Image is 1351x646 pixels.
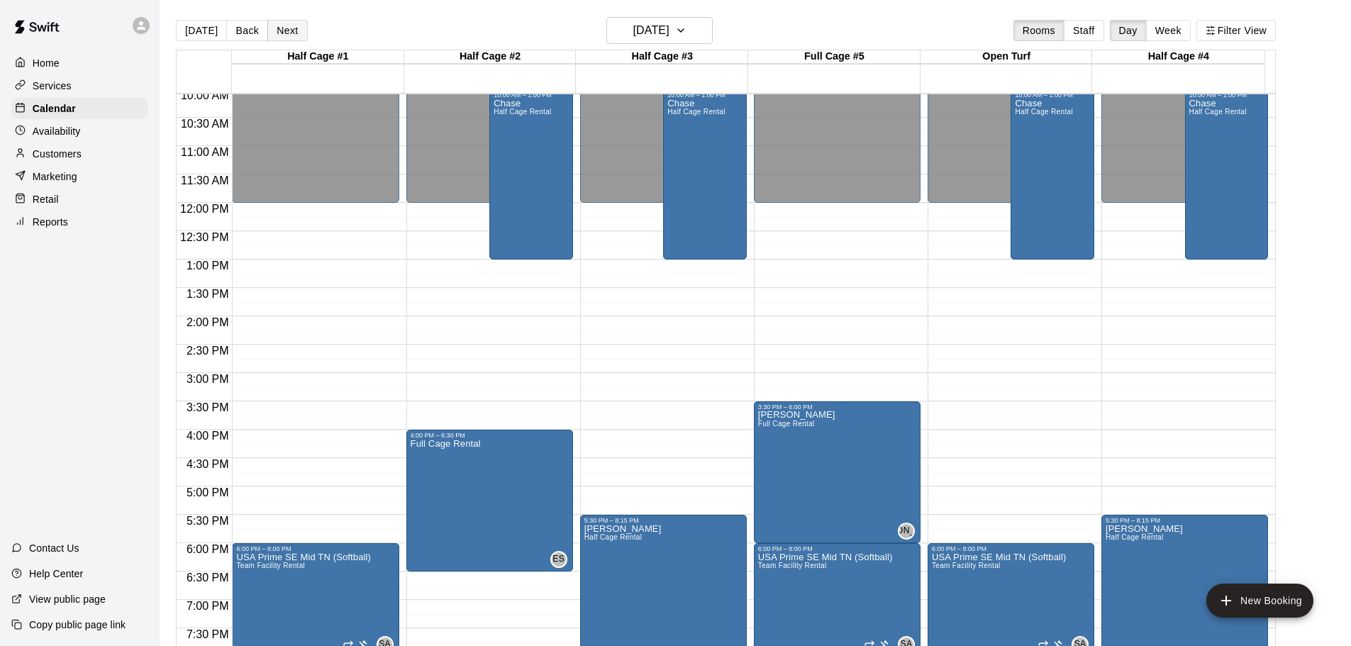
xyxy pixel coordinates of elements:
div: 3:30 PM – 6:00 PM [758,403,916,411]
span: Half Cage Rental [1189,108,1247,116]
button: [DATE] [606,17,713,44]
p: Help Center [29,567,83,581]
span: Half Cage Rental [667,108,725,116]
span: Half Cage Rental [1106,533,1164,541]
span: 4:00 PM [183,430,233,442]
a: Home [11,52,148,74]
span: [PERSON_NAME] [869,524,943,538]
button: Filter View [1196,20,1276,41]
span: 12:00 PM [177,203,232,215]
span: 6:30 PM [183,572,233,584]
div: 10:00 AM – 1:00 PM [1015,91,1090,99]
span: 6:00 PM [183,543,233,555]
h6: [DATE] [633,21,669,40]
div: 10:00 AM – 1:00 PM: Chase [1185,89,1269,260]
div: 4:00 PM – 6:30 PM: Full Cage Rental [406,430,573,572]
div: 3:30 PM – 6:00 PM: James Lessons [754,401,921,543]
button: Staff [1064,20,1104,41]
div: Half Cage #1 [232,50,404,64]
a: Retail [11,189,148,210]
button: Back [226,20,268,41]
span: Half Cage Rental [494,108,552,116]
div: Half Cage #4 [1092,50,1264,64]
button: add [1206,584,1313,618]
button: [DATE] [176,20,227,41]
p: Calendar [33,101,76,116]
button: Rooms [1013,20,1064,41]
p: Customers [33,147,82,161]
a: Services [11,75,148,96]
div: Erica Scales [550,551,567,568]
span: 7:30 PM [183,628,233,640]
p: Availability [33,124,81,138]
div: 6:00 PM – 8:00 PM [236,545,394,552]
span: 11:00 AM [177,146,233,158]
a: Customers [11,143,148,165]
span: 3:30 PM [183,401,233,413]
span: Full Cage Rental [758,420,815,428]
div: Half Cage #2 [404,50,577,64]
p: Copy public page link [29,618,126,632]
span: 1:00 PM [183,260,233,272]
div: 5:30 PM – 8:15 PM [1106,517,1264,524]
span: 2:30 PM [183,345,233,357]
span: 5:30 PM [183,515,233,527]
span: 1:30 PM [183,288,233,300]
span: 10:30 AM [177,118,233,130]
span: 12:30 PM [177,231,232,243]
div: 6:00 PM – 8:00 PM [758,545,916,552]
span: Half Cage Rental [584,533,643,541]
div: 10:00 AM – 1:00 PM [667,91,743,99]
div: 5:30 PM – 8:15 PM [584,517,743,524]
button: Next [267,20,307,41]
button: Day [1110,20,1147,41]
p: Services [33,79,72,93]
span: Team Facility Rental [758,562,827,569]
p: View public page [29,592,106,606]
span: Team Facility Rental [236,562,305,569]
div: Half Cage #3 [576,50,748,64]
p: Contact Us [29,541,79,555]
span: James Adkins [904,523,915,540]
div: Full Cage #5 [748,50,921,64]
div: 4:00 PM – 6:30 PM [411,432,569,439]
div: 10:00 AM – 1:00 PM: Chase [489,89,573,260]
span: 11:30 AM [177,174,233,186]
div: 10:00 AM – 1:00 PM [494,91,569,99]
a: Availability [11,121,148,142]
span: 3:00 PM [183,373,233,385]
span: Team Facility Rental [932,562,1001,569]
p: Retail [33,192,59,206]
div: 10:00 AM – 1:00 PM: Chase [1011,89,1094,260]
a: Reports [11,211,148,233]
span: 5:00 PM [183,486,233,499]
span: Erica Scales [556,551,567,568]
span: 7:00 PM [183,600,233,612]
a: Calendar [11,98,148,119]
a: Marketing [11,166,148,187]
span: 2:00 PM [183,316,233,328]
button: Week [1146,20,1191,41]
div: 10:00 AM – 1:00 PM [1189,91,1264,99]
span: 10:00 AM [177,89,233,101]
p: Reports [33,215,68,229]
div: 6:00 PM – 8:00 PM [932,545,1090,552]
span: ES [552,552,565,567]
div: 10:00 AM – 1:00 PM: Chase [663,89,747,260]
div: James Adkins [898,523,915,540]
span: Half Cage Rental [1015,108,1073,116]
p: Marketing [33,169,77,184]
div: Open Turf [921,50,1093,64]
span: 4:30 PM [183,458,233,470]
p: Home [33,56,60,70]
